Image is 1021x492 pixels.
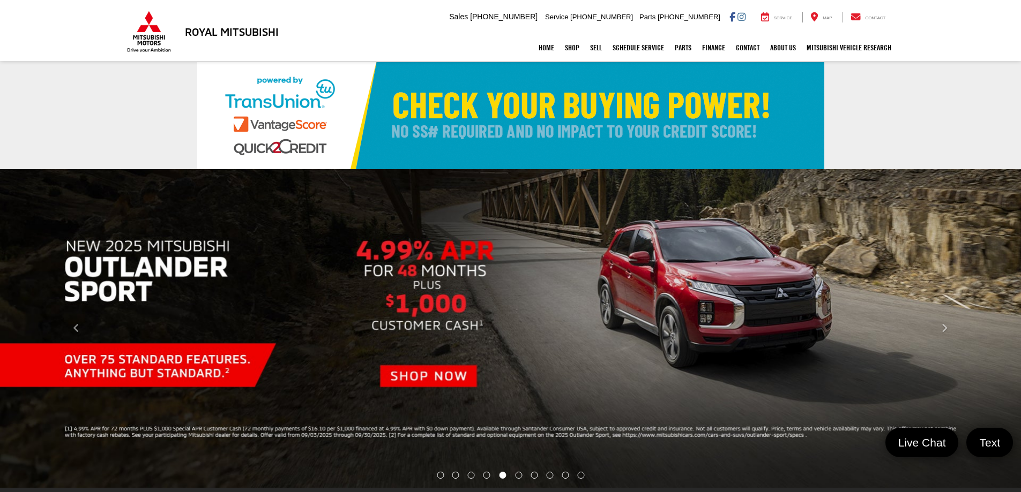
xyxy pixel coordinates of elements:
[658,13,720,21] span: [PHONE_NUMBER]
[545,13,568,21] span: Service
[607,34,669,61] a: Schedule Service: Opens in a new tab
[468,472,475,479] li: Go to slide number 3.
[731,34,765,61] a: Contact
[669,34,697,61] a: Parts: Opens in a new tab
[823,16,832,20] span: Map
[185,26,279,37] h3: Royal Mitsubishi
[437,472,444,479] li: Go to slide number 1.
[974,435,1005,450] span: Text
[765,34,801,61] a: About Us
[729,12,735,21] a: Facebook: Click to visit our Facebook page
[577,472,584,479] li: Go to slide number 10.
[585,34,607,61] a: Sell
[885,428,959,457] a: Live Chat
[801,34,897,61] a: Mitsubishi Vehicle Research
[802,12,840,22] a: Map
[843,12,894,22] a: Contact
[774,16,793,20] span: Service
[449,12,468,21] span: Sales
[546,472,553,479] li: Go to slide number 8.
[893,435,951,450] span: Live Chat
[868,191,1021,466] button: Click to view next picture.
[500,472,506,479] li: Go to slide number 5.
[452,472,459,479] li: Go to slide number 2.
[865,16,885,20] span: Contact
[737,12,746,21] a: Instagram: Click to visit our Instagram page
[753,12,801,22] a: Service
[470,12,538,21] span: [PHONE_NUMBER]
[483,472,490,479] li: Go to slide number 4.
[515,472,522,479] li: Go to slide number 6.
[533,34,560,61] a: Home
[570,13,633,21] span: [PHONE_NUMBER]
[639,13,655,21] span: Parts
[562,472,569,479] li: Go to slide number 9.
[197,62,824,169] img: Check Your Buying Power
[697,34,731,61] a: Finance
[531,472,538,479] li: Go to slide number 7.
[560,34,585,61] a: Shop
[966,428,1013,457] a: Text
[125,11,173,52] img: Mitsubishi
